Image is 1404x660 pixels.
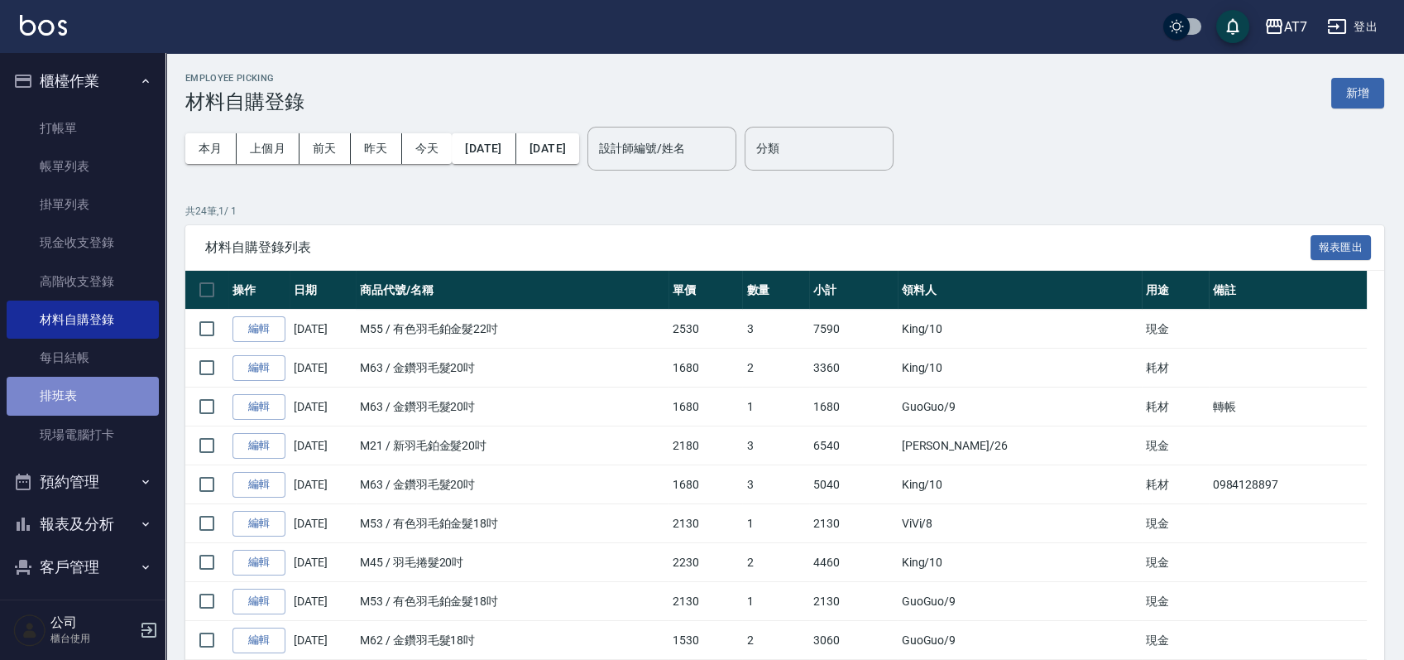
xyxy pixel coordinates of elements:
[185,133,237,164] button: 本月
[232,628,285,653] a: 編輯
[1311,238,1372,254] a: 報表匯出
[351,133,402,164] button: 昨天
[7,416,159,454] a: 現場電腦打卡
[1331,84,1384,100] a: 新增
[742,271,809,310] th: 數量
[356,310,668,349] td: M55 / 有色羽毛鉑金髮22吋
[1209,388,1367,426] td: 轉帳
[809,621,897,660] td: 3060
[1258,10,1314,44] button: AT7
[898,582,1142,621] td: GuoGuo /9
[1142,388,1209,426] td: 耗材
[299,133,351,164] button: 前天
[809,349,897,388] td: 3360
[232,550,285,576] a: 編輯
[356,271,668,310] th: 商品代號/名稱
[185,90,304,113] h3: 材料自購登錄
[1216,10,1249,43] button: save
[742,349,809,388] td: 2
[898,310,1142,349] td: King /10
[668,349,742,388] td: 1680
[668,465,742,504] td: 1680
[1142,426,1209,465] td: 現金
[1142,621,1209,660] td: 現金
[1209,271,1367,310] th: 備註
[668,388,742,426] td: 1680
[742,426,809,465] td: 3
[7,185,159,224] a: 掛單列表
[898,349,1142,388] td: King /10
[185,73,304,84] h2: Employee Picking
[1142,465,1209,504] td: 耗材
[237,133,299,164] button: 上個月
[50,614,135,631] h5: 公司
[185,204,1384,219] p: 共 24 筆, 1 / 1
[290,426,356,465] td: [DATE]
[232,589,285,614] a: 編輯
[452,133,515,164] button: [DATE]
[290,310,356,349] td: [DATE]
[228,271,290,310] th: 操作
[232,433,285,459] a: 編輯
[290,543,356,582] td: [DATE]
[668,310,742,349] td: 2530
[742,388,809,426] td: 1
[13,614,46,647] img: Person
[1142,271,1209,310] th: 用途
[668,504,742,543] td: 2130
[232,316,285,342] a: 編輯
[402,133,453,164] button: 今天
[742,310,809,349] td: 3
[742,621,809,660] td: 2
[1142,349,1209,388] td: 耗材
[290,465,356,504] td: [DATE]
[50,631,135,646] p: 櫃台使用
[7,460,159,503] button: 預約管理
[668,271,742,310] th: 單價
[898,388,1142,426] td: GuoGuo /9
[668,543,742,582] td: 2230
[7,60,159,103] button: 櫃檯作業
[232,472,285,498] a: 編輯
[809,543,897,582] td: 4460
[7,503,159,546] button: 報表及分析
[898,426,1142,465] td: [PERSON_NAME] /26
[898,621,1142,660] td: GuoGuo /9
[668,582,742,621] td: 2130
[1142,582,1209,621] td: 現金
[1320,12,1384,42] button: 登出
[356,582,668,621] td: M53 / 有色羽毛鉑金髮18吋
[742,543,809,582] td: 2
[742,582,809,621] td: 1
[7,224,159,262] a: 現金收支登錄
[809,271,897,310] th: 小計
[809,465,897,504] td: 5040
[1209,465,1367,504] td: 0984128897
[898,465,1142,504] td: King /10
[356,388,668,426] td: M63 / 金鑽羽毛髮20吋
[898,543,1142,582] td: King /10
[7,546,159,589] button: 客戶管理
[356,426,668,465] td: M21 / 新羽毛鉑金髮20吋
[809,582,897,621] td: 2130
[1142,543,1209,582] td: 現金
[809,310,897,349] td: 7590
[232,511,285,537] a: 編輯
[898,504,1142,543] td: ViVi /8
[7,147,159,185] a: 帳單列表
[356,543,668,582] td: M45 / 羽毛捲髮20吋
[7,263,159,301] a: 高階收支登錄
[290,271,356,310] th: 日期
[356,504,668,543] td: M53 / 有色羽毛鉑金髮18吋
[1311,235,1372,261] button: 報表匯出
[290,504,356,543] td: [DATE]
[516,133,579,164] button: [DATE]
[290,349,356,388] td: [DATE]
[668,426,742,465] td: 2180
[20,15,67,36] img: Logo
[7,339,159,377] a: 每日結帳
[809,504,897,543] td: 2130
[356,621,668,660] td: M62 / 金鑽羽毛髮18吋
[7,109,159,147] a: 打帳單
[205,239,1311,256] span: 材料自購登錄列表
